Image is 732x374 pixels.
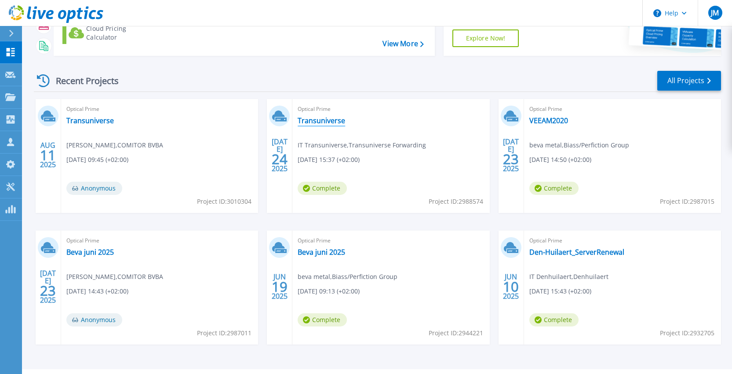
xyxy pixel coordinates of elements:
[711,9,719,16] span: JM
[66,286,128,296] span: [DATE] 14:43 (+02:00)
[66,104,253,114] span: Optical Prime
[66,155,128,165] span: [DATE] 09:45 (+02:00)
[529,236,716,246] span: Optical Prime
[66,116,114,125] a: Transuniverse
[298,182,347,195] span: Complete
[62,22,160,44] a: Cloud Pricing Calculator
[298,272,397,282] span: beva metal , Biass/Perfiction Group
[529,104,716,114] span: Optical Prime
[529,140,629,150] span: beva metal , Biass/Perfiction Group
[660,328,714,338] span: Project ID: 2932705
[529,155,591,165] span: [DATE] 14:50 (+02:00)
[503,139,519,171] div: [DATE] 2025
[529,182,579,195] span: Complete
[197,328,251,338] span: Project ID: 2987011
[298,286,360,296] span: [DATE] 09:13 (+02:00)
[197,197,251,206] span: Project ID: 3010304
[40,139,56,171] div: AUG 2025
[298,155,360,165] span: [DATE] 15:37 (+02:00)
[271,271,288,303] div: JUN 2025
[66,140,163,150] span: [PERSON_NAME] , COMITOR BVBA
[66,182,122,195] span: Anonymous
[529,286,591,296] span: [DATE] 15:43 (+02:00)
[298,104,484,114] span: Optical Prime
[298,140,426,150] span: IT Transuniverse , Transuniverse Forwarding
[34,70,131,92] div: Recent Projects
[40,287,56,294] span: 23
[503,155,519,163] span: 23
[271,139,288,171] div: [DATE] 2025
[657,71,721,91] a: All Projects
[503,271,519,303] div: JUN 2025
[298,248,345,257] a: Beva juni 2025
[272,283,288,290] span: 19
[298,236,484,246] span: Optical Prime
[382,40,423,48] a: View More
[66,248,114,257] a: Beva juni 2025
[429,197,483,206] span: Project ID: 2988574
[66,313,122,326] span: Anonymous
[429,328,483,338] span: Project ID: 2944221
[452,29,519,47] a: Explore Now!
[86,24,157,42] div: Cloud Pricing Calculator
[40,271,56,303] div: [DATE] 2025
[503,283,519,290] span: 10
[66,272,163,282] span: [PERSON_NAME] , COMITOR BVBA
[272,155,288,163] span: 24
[660,197,714,206] span: Project ID: 2987015
[529,116,568,125] a: VEEAM2020
[40,151,56,159] span: 11
[529,248,624,257] a: Den-Huilaert_ServerRenewal
[529,272,608,282] span: IT Denhuilaert , Denhuilaert
[529,313,579,326] span: Complete
[298,116,345,125] a: Transuniverse
[66,236,253,246] span: Optical Prime
[298,313,347,326] span: Complete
